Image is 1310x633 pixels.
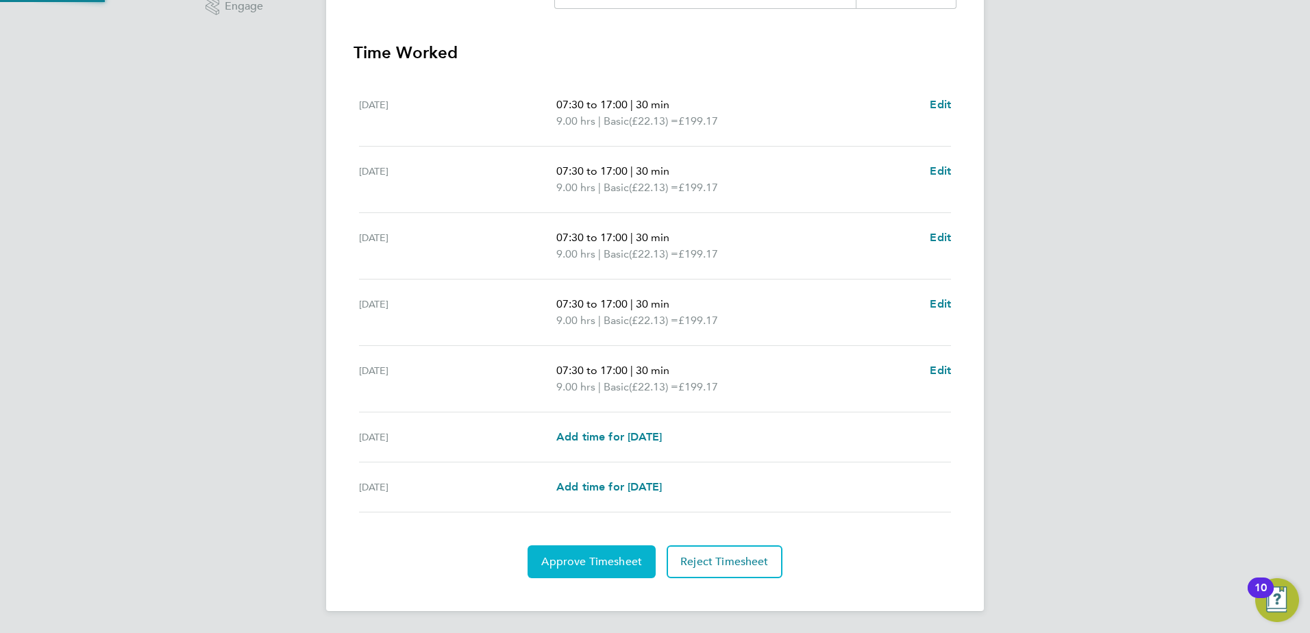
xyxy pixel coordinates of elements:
[556,98,628,111] span: 07:30 to 17:00
[556,164,628,177] span: 07:30 to 17:00
[630,98,633,111] span: |
[930,164,951,177] span: Edit
[556,480,662,493] span: Add time for [DATE]
[598,380,601,393] span: |
[556,297,628,310] span: 07:30 to 17:00
[930,98,951,111] span: Edit
[556,114,595,127] span: 9.00 hrs
[359,97,556,129] div: [DATE]
[930,297,951,310] span: Edit
[541,555,642,569] span: Approve Timesheet
[636,98,669,111] span: 30 min
[930,362,951,379] a: Edit
[556,181,595,194] span: 9.00 hrs
[678,380,718,393] span: £199.17
[636,297,669,310] span: 30 min
[556,364,628,377] span: 07:30 to 17:00
[630,164,633,177] span: |
[678,247,718,260] span: £199.17
[636,231,669,244] span: 30 min
[556,247,595,260] span: 9.00 hrs
[930,229,951,246] a: Edit
[598,181,601,194] span: |
[629,247,678,260] span: (£22.13) =
[667,545,782,578] button: Reject Timesheet
[930,364,951,377] span: Edit
[678,181,718,194] span: £199.17
[636,364,669,377] span: 30 min
[556,231,628,244] span: 07:30 to 17:00
[930,97,951,113] a: Edit
[636,164,669,177] span: 30 min
[629,114,678,127] span: (£22.13) =
[556,479,662,495] a: Add time for [DATE]
[604,312,629,329] span: Basic
[354,42,956,64] h3: Time Worked
[1255,588,1267,606] div: 10
[930,163,951,179] a: Edit
[556,314,595,327] span: 9.00 hrs
[359,296,556,329] div: [DATE]
[225,1,263,12] span: Engage
[630,297,633,310] span: |
[678,114,718,127] span: £199.17
[1255,578,1299,622] button: Open Resource Center, 10 new notifications
[604,113,629,129] span: Basic
[556,430,662,443] span: Add time for [DATE]
[604,179,629,196] span: Basic
[359,163,556,196] div: [DATE]
[528,545,656,578] button: Approve Timesheet
[598,247,601,260] span: |
[556,380,595,393] span: 9.00 hrs
[556,429,662,445] a: Add time for [DATE]
[359,229,556,262] div: [DATE]
[359,362,556,395] div: [DATE]
[629,380,678,393] span: (£22.13) =
[359,479,556,495] div: [DATE]
[630,231,633,244] span: |
[629,181,678,194] span: (£22.13) =
[629,314,678,327] span: (£22.13) =
[604,379,629,395] span: Basic
[678,314,718,327] span: £199.17
[630,364,633,377] span: |
[359,429,556,445] div: [DATE]
[930,231,951,244] span: Edit
[598,114,601,127] span: |
[930,296,951,312] a: Edit
[598,314,601,327] span: |
[604,246,629,262] span: Basic
[680,555,769,569] span: Reject Timesheet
